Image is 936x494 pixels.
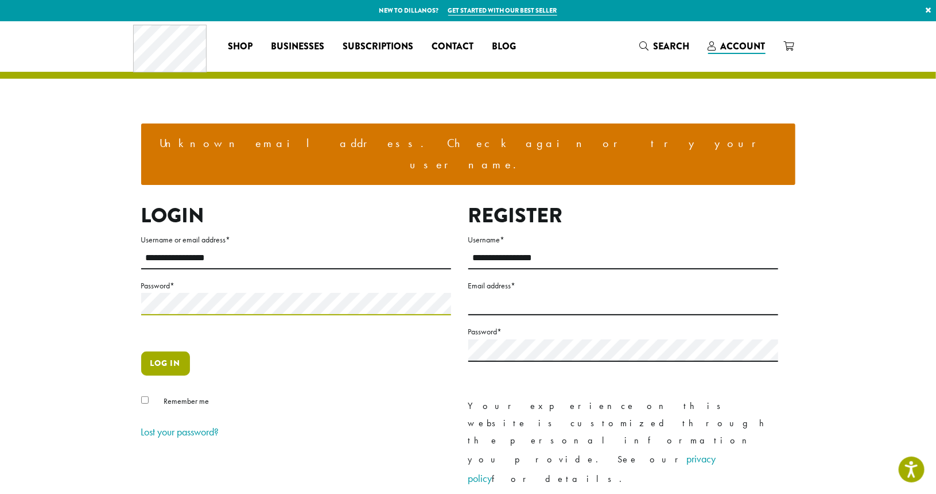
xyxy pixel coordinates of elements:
h2: Login [141,203,451,228]
li: Unknown email address. Check again or try your username. [150,133,786,176]
span: Account [721,40,766,53]
p: Your experience on this website is customized through the personal information you provide. See o... [468,397,778,488]
label: Password [468,325,778,339]
a: privacy policy [468,452,716,485]
a: Get started with our best seller [448,6,557,16]
span: Remember me [164,396,209,406]
button: Log in [141,352,190,376]
span: Shop [228,40,253,54]
span: Subscriptions [343,40,413,54]
label: Username or email address [141,233,451,247]
a: Shop [219,37,262,56]
span: Businesses [271,40,324,54]
h2: Register [468,203,778,228]
a: Lost your password? [141,425,219,438]
span: Contact [432,40,473,54]
span: Blog [492,40,516,54]
label: Email address [468,279,778,293]
span: Search [654,40,690,53]
a: Search [631,37,699,56]
label: Username [468,233,778,247]
label: Password [141,279,451,293]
